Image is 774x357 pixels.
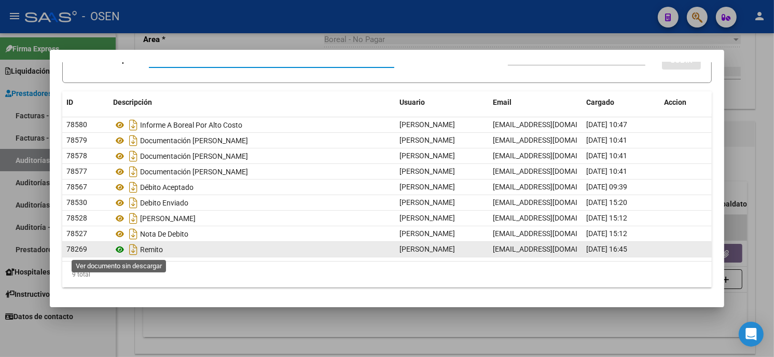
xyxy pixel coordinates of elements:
[127,132,140,149] i: Descargar documento
[493,214,608,222] span: [EMAIL_ADDRESS][DOMAIN_NAME]
[127,148,140,164] i: Descargar documento
[127,210,140,227] i: Descargar documento
[582,91,660,114] datatable-header-cell: Cargado
[399,136,455,144] span: [PERSON_NAME]
[493,152,608,160] span: [EMAIL_ADDRESS][DOMAIN_NAME]
[66,214,87,222] span: 78528
[127,226,140,242] i: Descargar documento
[113,179,391,196] div: Débito Aceptado
[66,152,87,160] span: 78578
[493,98,512,106] span: Email
[395,91,489,114] datatable-header-cell: Usuario
[586,183,627,191] span: [DATE] 09:39
[399,245,455,253] span: [PERSON_NAME]
[493,229,608,238] span: [EMAIL_ADDRESS][DOMAIN_NAME]
[493,136,608,144] span: [EMAIL_ADDRESS][DOMAIN_NAME]
[493,198,608,207] span: [EMAIL_ADDRESS][DOMAIN_NAME]
[113,148,391,164] div: Documentación [PERSON_NAME]
[127,163,140,180] i: Descargar documento
[399,152,455,160] span: [PERSON_NAME]
[66,98,73,106] span: ID
[399,98,425,106] span: Usuario
[586,167,627,175] span: [DATE] 10:41
[113,226,391,242] div: Nota De Debito
[489,91,582,114] datatable-header-cell: Email
[109,91,395,114] datatable-header-cell: Descripción
[113,195,391,211] div: Debito Enviado
[127,179,140,196] i: Descargar documento
[586,229,627,238] span: [DATE] 15:12
[66,136,87,144] span: 78579
[586,152,627,160] span: [DATE] 10:41
[113,132,391,149] div: Documentación [PERSON_NAME]
[113,241,391,258] div: Remito
[586,198,627,207] span: [DATE] 15:20
[66,198,87,207] span: 78530
[399,229,455,238] span: [PERSON_NAME]
[66,183,87,191] span: 78567
[66,167,87,175] span: 78577
[586,136,627,144] span: [DATE] 10:41
[586,98,614,106] span: Cargado
[113,98,152,106] span: Descripción
[66,120,87,129] span: 78580
[62,91,109,114] datatable-header-cell: ID
[586,214,627,222] span: [DATE] 15:12
[66,229,87,238] span: 78527
[66,245,87,253] span: 78269
[113,117,391,133] div: Informe A Boreal Por Alto Costo
[493,120,608,129] span: [EMAIL_ADDRESS][DOMAIN_NAME]
[586,245,627,253] span: [DATE] 16:45
[399,120,455,129] span: [PERSON_NAME]
[493,183,608,191] span: [EMAIL_ADDRESS][DOMAIN_NAME]
[399,167,455,175] span: [PERSON_NAME]
[113,210,391,227] div: [PERSON_NAME]
[399,183,455,191] span: [PERSON_NAME]
[493,245,608,253] span: [EMAIL_ADDRESS][DOMAIN_NAME]
[127,241,140,258] i: Descargar documento
[739,322,764,347] div: Open Intercom Messenger
[586,120,627,129] span: [DATE] 10:47
[62,262,712,287] div: 9 total
[493,167,608,175] span: [EMAIL_ADDRESS][DOMAIN_NAME]
[664,98,686,106] span: Accion
[127,195,140,211] i: Descargar documento
[127,117,140,133] i: Descargar documento
[399,198,455,207] span: [PERSON_NAME]
[113,163,391,180] div: Documentación [PERSON_NAME]
[399,214,455,222] span: [PERSON_NAME]
[660,91,712,114] datatable-header-cell: Accion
